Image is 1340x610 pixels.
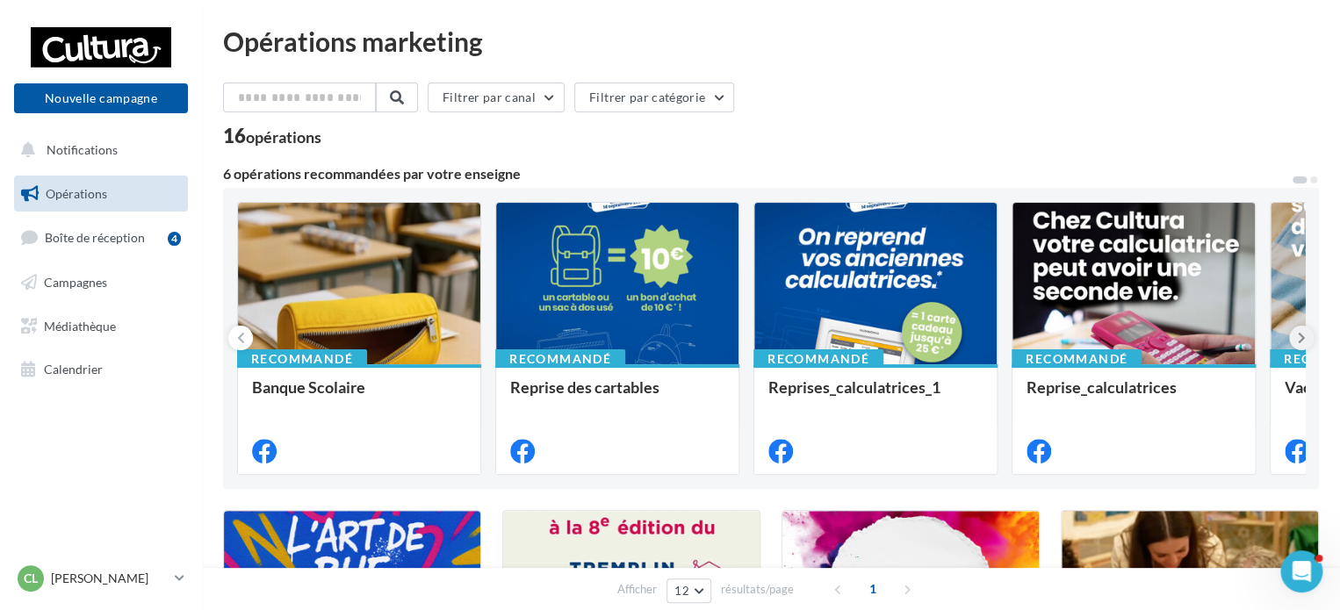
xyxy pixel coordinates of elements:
[11,219,191,256] a: Boîte de réception4
[11,264,191,301] a: Campagnes
[46,186,107,201] span: Opérations
[47,142,118,157] span: Notifications
[45,230,145,245] span: Boîte de réception
[14,562,188,595] a: Cl [PERSON_NAME]
[11,176,191,212] a: Opérations
[428,83,565,112] button: Filtrer par canal
[1280,550,1322,592] iframe: Intercom live chat
[859,575,887,603] span: 1
[252,378,466,413] div: Banque Scolaire
[11,132,184,169] button: Notifications
[495,349,625,369] div: Recommandé
[44,362,103,377] span: Calendrier
[510,378,724,413] div: Reprise des cartables
[223,167,1291,181] div: 6 opérations recommandées par votre enseigne
[617,581,657,598] span: Afficher
[237,349,367,369] div: Recommandé
[1027,378,1241,413] div: Reprise_calculatrices
[24,570,38,587] span: Cl
[1012,349,1142,369] div: Recommandé
[11,308,191,345] a: Médiathèque
[246,129,321,145] div: opérations
[768,378,983,413] div: Reprises_calculatrices_1
[44,275,107,290] span: Campagnes
[168,232,181,246] div: 4
[14,83,188,113] button: Nouvelle campagne
[674,584,689,598] span: 12
[11,351,191,388] a: Calendrier
[51,570,168,587] p: [PERSON_NAME]
[666,578,711,603] button: 12
[44,318,116,333] span: Médiathèque
[223,28,1319,54] div: Opérations marketing
[223,126,321,146] div: 16
[574,83,734,112] button: Filtrer par catégorie
[721,581,794,598] span: résultats/page
[753,349,883,369] div: Recommandé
